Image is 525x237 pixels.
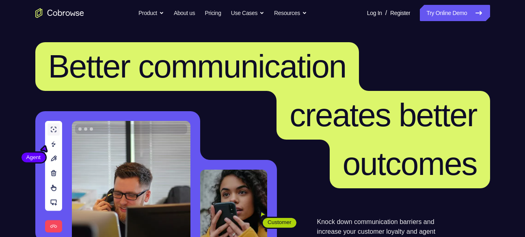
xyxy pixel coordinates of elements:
[205,5,221,21] a: Pricing
[138,5,164,21] button: Product
[343,146,477,182] span: outcomes
[231,5,264,21] button: Use Cases
[48,48,346,84] span: Better communication
[385,8,387,18] span: /
[390,5,410,21] a: Register
[35,8,84,18] a: Go to the home page
[174,5,195,21] a: About us
[290,97,477,133] span: creates better
[420,5,490,21] a: Try Online Demo
[367,5,382,21] a: Log In
[274,5,307,21] button: Resources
